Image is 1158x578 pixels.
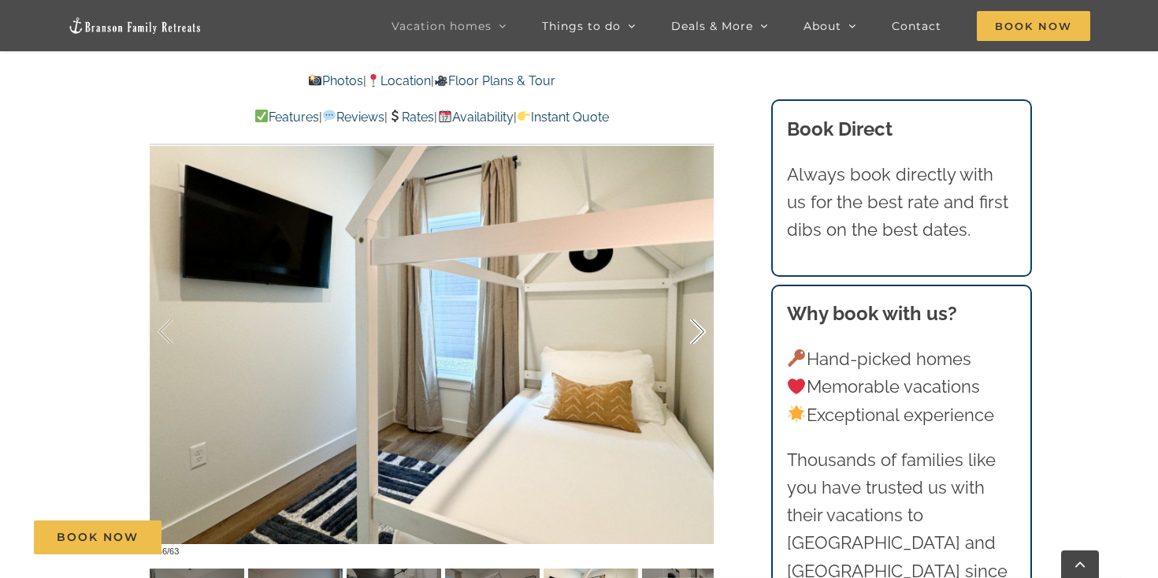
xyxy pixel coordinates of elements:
a: Book Now [34,520,161,554]
span: About [804,21,841,32]
span: Contact [892,21,941,32]
img: 👉 [518,110,530,122]
a: Photos [307,73,362,88]
a: Location [366,73,431,88]
img: ❤️ [788,378,805,395]
p: Hand-picked homes Memorable vacations Exceptional experience [787,345,1017,429]
a: Reviews [322,110,384,125]
span: Things to do [542,21,621,32]
img: Branson Family Retreats Logo [68,17,202,35]
a: Floor Plans & Tour [434,73,555,88]
img: 📆 [439,110,451,122]
img: 📸 [309,74,321,87]
img: 📍 [367,74,380,87]
p: Always book directly with us for the best rate and first dibs on the best dates. [787,161,1017,244]
h3: Why book with us? [787,300,1017,328]
a: Instant Quote [517,110,609,125]
img: 💬 [323,110,336,122]
img: 🔑 [788,349,805,367]
img: 🌟 [788,405,805,423]
a: Features [254,110,319,125]
span: Deals & More [671,21,753,32]
p: | | | | [150,107,714,128]
a: Availability [437,110,513,125]
span: Book Now [977,11,1090,41]
p: | | [150,71,714,91]
img: 💲 [388,110,401,122]
img: ✅ [255,110,268,122]
img: 🎥 [435,74,447,87]
b: Book Direct [787,117,893,140]
span: Book Now [57,531,139,544]
span: Vacation homes [392,21,492,32]
a: Rates [388,110,434,125]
